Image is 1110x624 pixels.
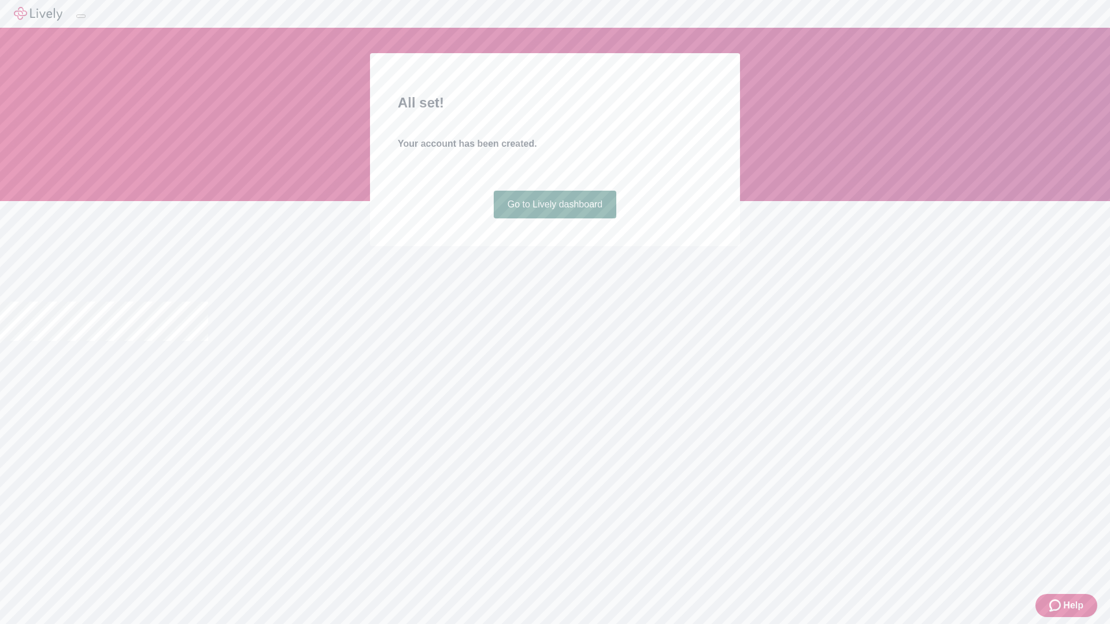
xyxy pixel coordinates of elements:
[1063,599,1083,612] span: Help
[1049,599,1063,612] svg: Zendesk support icon
[398,137,712,151] h4: Your account has been created.
[1035,594,1097,617] button: Zendesk support iconHelp
[14,7,62,21] img: Lively
[76,14,86,18] button: Log out
[494,191,617,218] a: Go to Lively dashboard
[398,92,712,113] h2: All set!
